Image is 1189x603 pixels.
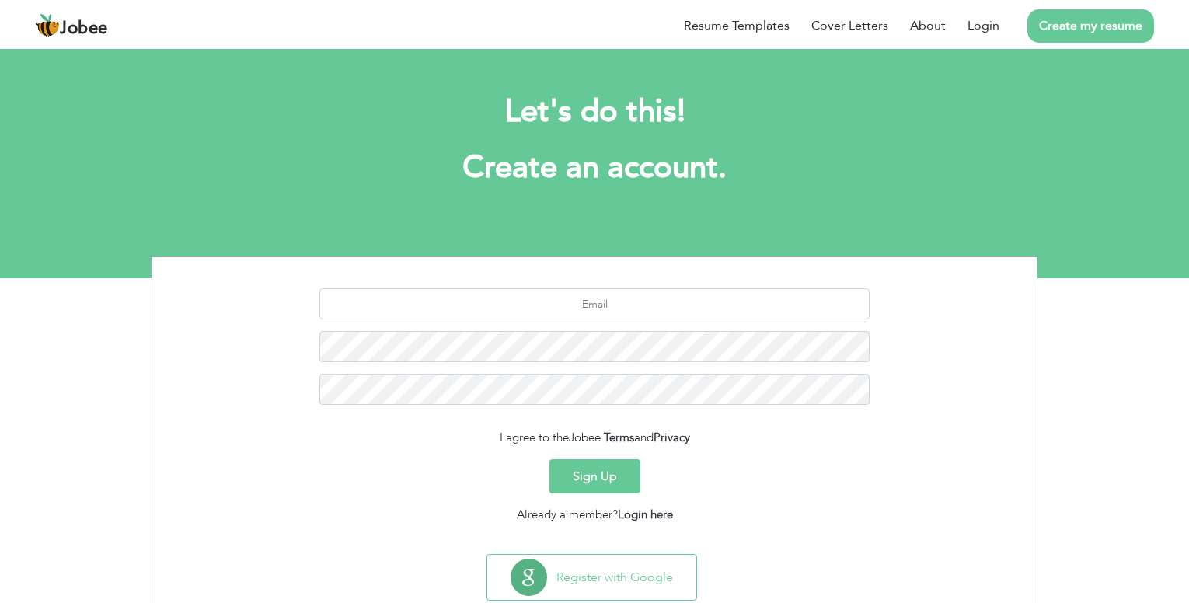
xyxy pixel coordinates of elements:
[811,16,888,35] a: Cover Letters
[569,430,601,445] span: Jobee
[35,13,108,38] a: Jobee
[684,16,790,35] a: Resume Templates
[319,288,870,319] input: Email
[604,430,634,445] a: Terms
[968,16,999,35] a: Login
[549,459,640,493] button: Sign Up
[175,148,1014,188] h1: Create an account.
[35,13,60,38] img: jobee.io
[910,16,946,35] a: About
[487,555,696,600] button: Register with Google
[1027,9,1154,43] a: Create my resume
[164,506,1025,524] div: Already a member?
[164,429,1025,447] div: I agree to the and
[175,92,1014,132] h2: Let's do this!
[654,430,690,445] a: Privacy
[618,507,673,522] a: Login here
[60,20,108,37] span: Jobee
